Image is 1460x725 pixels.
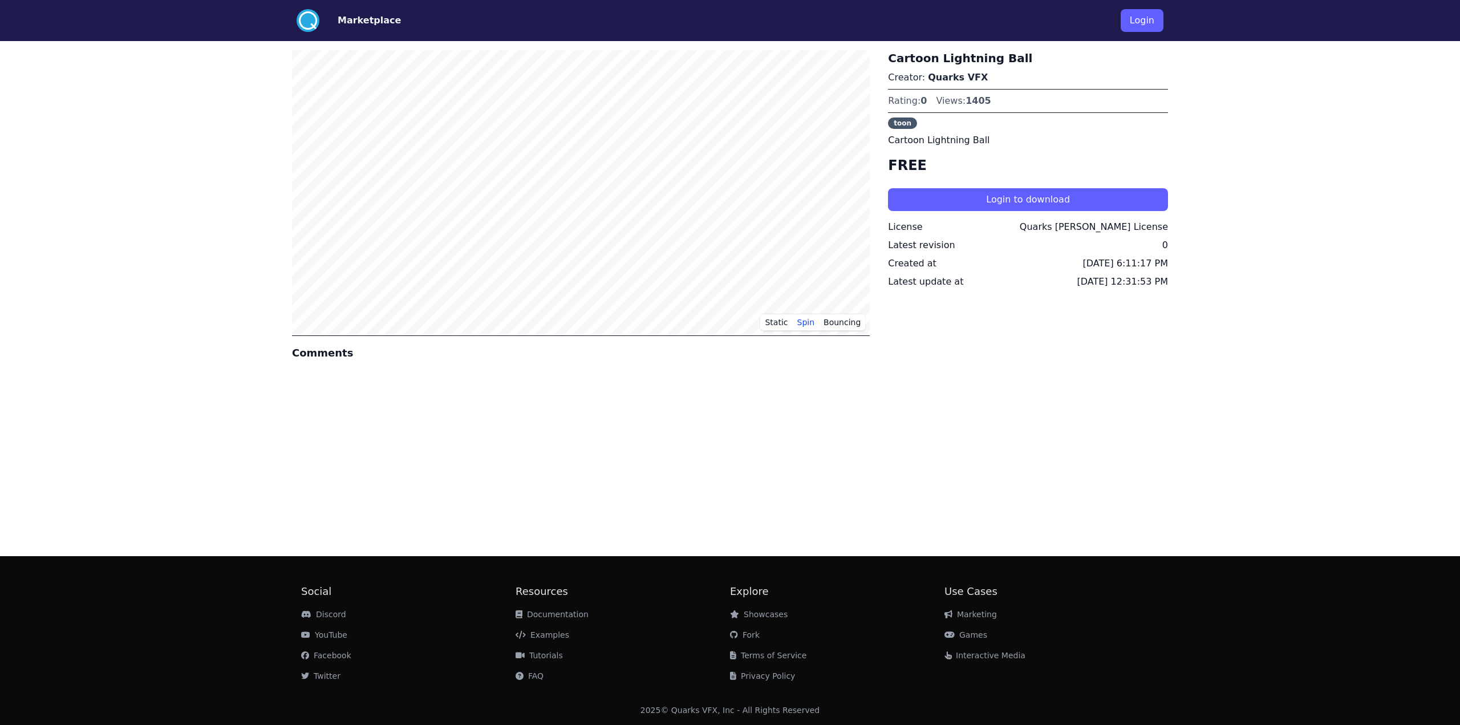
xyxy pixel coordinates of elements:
[760,314,792,331] button: Static
[944,630,987,639] a: Games
[516,671,544,681] a: FAQ
[640,704,820,716] div: 2025 © Quarks VFX, Inc - All Rights Reserved
[888,188,1168,211] button: Login to download
[319,14,401,27] a: Marketplace
[966,95,991,106] span: 1405
[888,133,1168,147] p: Cartoon Lightning Ball
[301,584,516,600] h2: Social
[301,651,351,660] a: Facebook
[944,610,997,619] a: Marketing
[730,584,944,600] h2: Explore
[1083,257,1168,270] div: [DATE] 6:11:17 PM
[928,72,988,83] a: Quarks VFX
[944,651,1025,660] a: Interactive Media
[888,194,1168,205] a: Login to download
[338,14,401,27] button: Marketplace
[944,584,1159,600] h2: Use Cases
[888,94,927,108] div: Rating:
[793,314,820,331] button: Spin
[301,610,346,619] a: Discord
[936,94,991,108] div: Views:
[888,118,917,129] span: toon
[730,651,806,660] a: Terms of Service
[819,314,865,331] button: Bouncing
[888,156,1168,175] h4: FREE
[516,651,563,660] a: Tutorials
[888,257,936,270] div: Created at
[292,345,870,361] h4: Comments
[301,671,340,681] a: Twitter
[888,50,1168,66] h3: Cartoon Lightning Ball
[516,610,589,619] a: Documentation
[516,584,730,600] h2: Resources
[730,610,788,619] a: Showcases
[888,71,1168,84] p: Creator:
[730,671,795,681] a: Privacy Policy
[1162,238,1168,252] div: 0
[516,630,569,639] a: Examples
[920,95,927,106] span: 0
[730,630,760,639] a: Fork
[1121,5,1163,37] a: Login
[888,275,963,289] div: Latest update at
[1020,220,1168,234] div: Quarks [PERSON_NAME] License
[301,630,347,639] a: YouTube
[1121,9,1163,32] button: Login
[1077,275,1168,289] div: [DATE] 12:31:53 PM
[888,238,955,252] div: Latest revision
[888,220,922,234] div: License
